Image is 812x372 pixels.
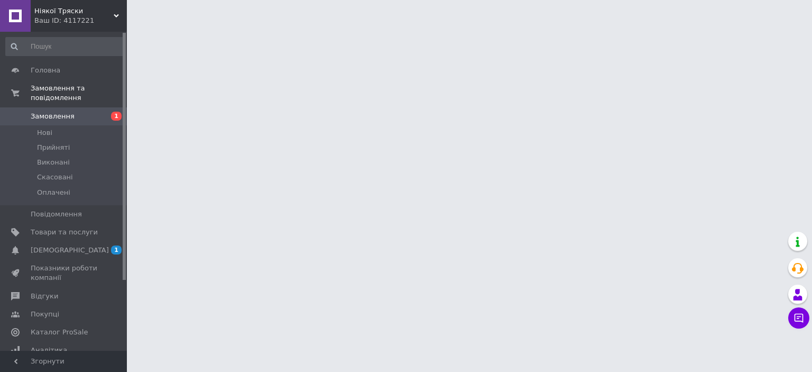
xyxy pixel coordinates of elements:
[31,112,75,121] span: Замовлення
[111,112,122,121] span: 1
[31,292,58,301] span: Відгуки
[37,188,70,197] span: Оплачені
[31,310,59,319] span: Покупці
[37,158,70,167] span: Виконані
[5,37,125,56] input: Пошук
[31,228,98,237] span: Товари та послуги
[31,328,88,337] span: Каталог ProSale
[37,173,73,182] span: Скасовані
[31,346,67,355] span: Аналітика
[31,264,98,283] span: Показники роботи компанії
[37,128,52,138] span: Нові
[31,246,109,255] span: [DEMOGRAPHIC_DATA]
[31,66,60,75] span: Головна
[111,246,122,255] span: 1
[34,6,114,16] span: Ніякої Тряски
[31,210,82,219] span: Повідомлення
[37,143,70,152] span: Прийняті
[788,307,809,329] button: Чат з покупцем
[34,16,127,25] div: Ваш ID: 4117221
[31,84,127,103] span: Замовлення та повідомлення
